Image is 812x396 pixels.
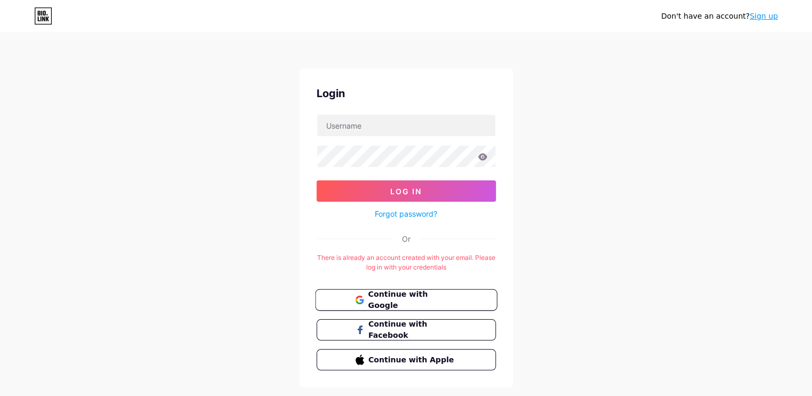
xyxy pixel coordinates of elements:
a: Forgot password? [375,208,437,219]
a: Sign up [750,12,778,20]
button: Continue with Google [315,289,497,311]
span: Continue with Google [368,289,457,312]
span: Continue with Facebook [368,319,456,341]
div: Login [317,85,496,101]
button: Log In [317,180,496,202]
div: Don't have an account? [661,11,778,22]
button: Continue with Apple [317,349,496,370]
button: Continue with Facebook [317,319,496,340]
div: There is already an account created with your email. Please log in with your credentials [317,253,496,272]
span: Log In [390,187,422,196]
input: Username [317,115,495,136]
span: Continue with Apple [368,354,456,366]
div: Or [402,233,411,244]
a: Continue with Google [317,289,496,311]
